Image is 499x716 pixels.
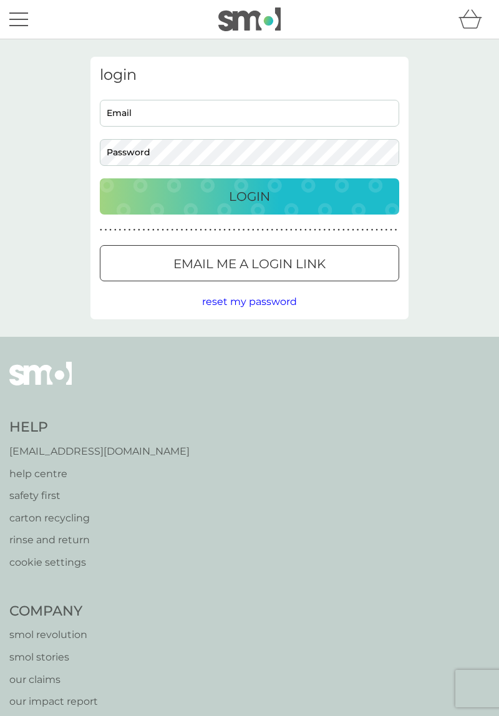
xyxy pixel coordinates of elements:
p: ● [214,227,216,233]
p: ● [281,227,283,233]
p: ● [171,227,173,233]
p: ● [124,227,126,233]
p: ● [109,227,112,233]
p: ● [395,227,397,233]
p: ● [228,227,231,233]
p: ● [361,227,364,233]
p: ● [209,227,211,233]
p: ● [147,227,150,233]
p: ● [347,227,350,233]
p: ● [257,227,259,233]
button: menu [9,7,28,31]
p: ● [390,227,392,233]
a: help centre [9,466,190,482]
p: ● [157,227,160,233]
p: ● [200,227,202,233]
p: ● [185,227,188,233]
p: ● [290,227,293,233]
span: reset my password [202,296,297,307]
a: safety first [9,488,190,504]
a: cookie settings [9,554,190,571]
p: ● [271,227,274,233]
p: ● [133,227,135,233]
a: smol revolution [9,627,143,643]
p: ● [285,227,288,233]
p: ● [195,227,198,233]
p: ● [380,227,383,233]
p: ● [299,227,302,233]
p: ● [238,227,240,233]
p: ● [366,227,369,233]
p: ● [114,227,117,233]
p: ● [128,227,131,233]
p: ● [143,227,145,233]
p: ● [337,227,340,233]
img: smol [218,7,281,31]
p: ● [252,227,254,233]
p: ● [357,227,359,233]
a: smol stories [9,649,143,665]
p: ● [309,227,312,233]
p: ● [266,227,269,233]
p: ● [181,227,183,233]
p: ● [375,227,378,233]
p: ● [100,227,102,233]
div: basket [458,7,490,32]
p: ● [276,227,278,233]
p: ● [314,227,316,233]
p: ● [342,227,345,233]
button: Email me a login link [100,245,399,281]
p: ● [304,227,307,233]
p: ● [205,227,207,233]
a: rinse and return [9,532,190,548]
p: ● [352,227,354,233]
h4: Company [9,602,143,621]
p: Email me a login link [173,254,326,274]
p: ● [223,227,226,233]
p: ● [243,227,245,233]
p: ● [190,227,193,233]
p: ● [371,227,374,233]
button: reset my password [202,294,297,310]
a: our claims [9,672,143,688]
p: ● [152,227,155,233]
p: ● [162,227,164,233]
p: ● [319,227,321,233]
a: carton recycling [9,510,190,526]
p: ● [295,227,298,233]
img: smol [9,362,72,404]
a: [EMAIL_ADDRESS][DOMAIN_NAME] [9,443,190,460]
p: ● [261,227,264,233]
p: ● [219,227,221,233]
p: ● [233,227,236,233]
a: our impact report [9,694,143,710]
h4: Help [9,418,190,437]
p: ● [328,227,331,233]
p: ● [105,227,107,233]
h3: login [100,66,399,84]
p: ● [333,227,336,233]
p: ● [167,227,169,233]
p: ● [323,227,326,233]
p: ● [247,227,249,233]
p: ● [385,227,388,233]
p: ● [138,227,140,233]
button: Login [100,178,399,215]
p: ● [119,227,122,233]
p: ● [176,227,178,233]
p: Login [229,186,270,206]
